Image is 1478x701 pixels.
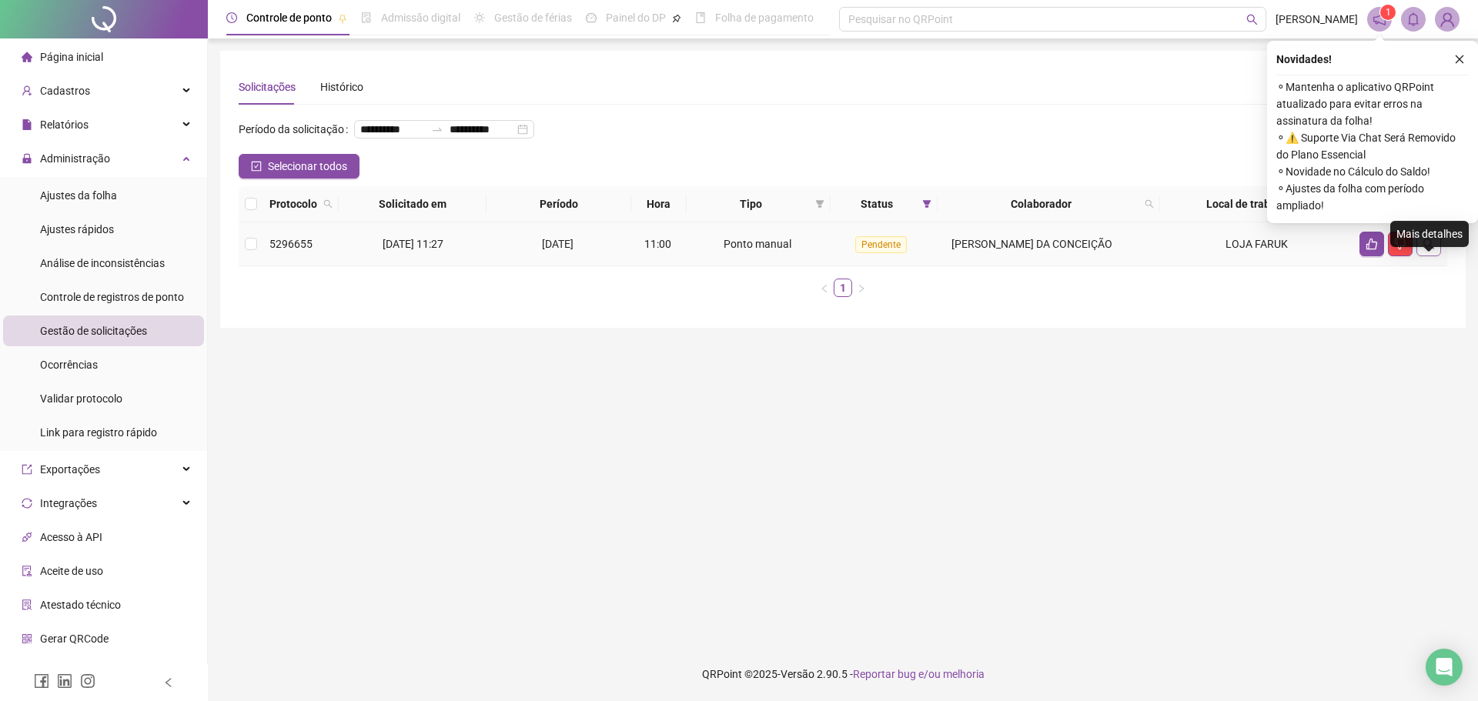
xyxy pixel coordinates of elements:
span: filter [815,199,824,209]
span: [DATE] [542,238,573,250]
span: instagram [80,673,95,689]
span: file-done [361,12,372,23]
span: sun [474,12,485,23]
span: [DATE] 11:27 [383,238,443,250]
span: book [695,12,706,23]
span: Administração [40,152,110,165]
span: audit [22,566,32,576]
span: linkedin [57,673,72,689]
span: like [1366,238,1378,250]
span: Painel do DP [606,12,666,24]
span: Gestão de solicitações [40,325,147,337]
th: Solicitado em [339,186,487,222]
span: Acesso à API [40,531,102,543]
span: 5296655 [269,238,313,250]
span: facebook [34,673,49,689]
li: 1 [834,279,852,297]
span: 11:00 [644,238,671,250]
span: ⚬ Novidade no Cálculo do Saldo! [1276,163,1469,180]
th: Hora [631,186,687,222]
span: Ajustes da folha [40,189,117,202]
span: 1 [1386,7,1391,18]
span: pushpin [672,14,681,23]
li: Página anterior [815,279,834,297]
span: Análise de inconsistências [40,257,165,269]
span: user-add [22,85,32,96]
span: Admissão digital [381,12,460,24]
span: Pendente [855,236,907,253]
li: Próxima página [852,279,871,297]
span: Selecionar todos [268,158,347,175]
a: 1 [834,279,851,296]
span: to [431,123,443,135]
span: Novidades ! [1276,51,1332,68]
span: export [22,464,32,475]
span: ⚬ Ajustes da folha com período ampliado! [1276,180,1469,214]
span: Link para registro rápido [40,426,157,439]
span: Aceite de uso [40,565,103,577]
span: pushpin [338,14,347,23]
button: right [852,279,871,297]
span: Validar protocolo [40,392,122,405]
span: Gerar QRCode [40,633,109,645]
span: Ponto manual [724,238,791,250]
span: filter [812,192,828,215]
span: Ajustes rápidos [40,223,114,235]
div: Open Intercom Messenger [1426,649,1463,686]
span: Local de trabalho [1166,195,1332,212]
span: [PERSON_NAME] [1276,11,1358,28]
span: Status [837,195,915,212]
span: filter [919,192,935,215]
span: file [22,119,32,130]
sup: 1 [1380,5,1396,20]
span: notification [1373,12,1386,26]
span: home [22,52,32,62]
div: Mais detalhes [1390,221,1469,247]
span: left [163,677,174,688]
span: api [22,532,32,542]
span: filter [922,199,931,209]
span: search [1142,192,1157,215]
span: Cadastros [40,85,90,97]
span: clock-circle [226,12,237,23]
span: ⚬ Mantenha o aplicativo QRPoint atualizado para evitar erros na assinatura da folha! [1276,78,1469,129]
span: right [857,284,866,293]
span: Exportações [40,463,100,476]
span: search [1145,199,1154,209]
div: Solicitações [239,78,296,95]
span: Reportar bug e/ou melhoria [853,668,985,680]
span: Controle de ponto [246,12,332,24]
th: Período [487,186,631,222]
span: bell [1406,12,1420,26]
span: search [323,199,333,209]
span: Relatórios [40,119,89,131]
span: Página inicial [40,51,103,63]
span: Ocorrências [40,359,98,371]
span: Tipo [693,195,810,212]
span: search [320,192,336,215]
span: ⚬ ⚠️ Suporte Via Chat Será Removido do Plano Essencial [1276,129,1469,163]
span: Gestão de férias [494,12,572,24]
img: 72161 [1436,8,1459,31]
span: search [1246,14,1258,25]
span: Atestado técnico [40,599,121,611]
label: Período da solicitação [239,117,354,142]
span: swap-right [431,123,443,135]
span: qrcode [22,633,32,644]
span: Protocolo [269,195,317,212]
span: sync [22,498,32,509]
button: left [815,279,834,297]
span: close [1454,54,1465,65]
span: Folha de pagamento [715,12,814,24]
span: [PERSON_NAME] DA CONCEIÇÃO [951,238,1112,250]
span: solution [22,599,32,610]
span: Versão [781,668,814,680]
span: lock [22,153,32,164]
button: Selecionar todos [239,154,359,179]
span: Colaborador [944,195,1139,212]
span: check-square [251,161,262,172]
footer: QRPoint © 2025 - 2.90.5 - [208,647,1478,701]
td: LOJA FARUK [1160,222,1353,266]
div: Histórico [320,78,363,95]
span: dashboard [586,12,597,23]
